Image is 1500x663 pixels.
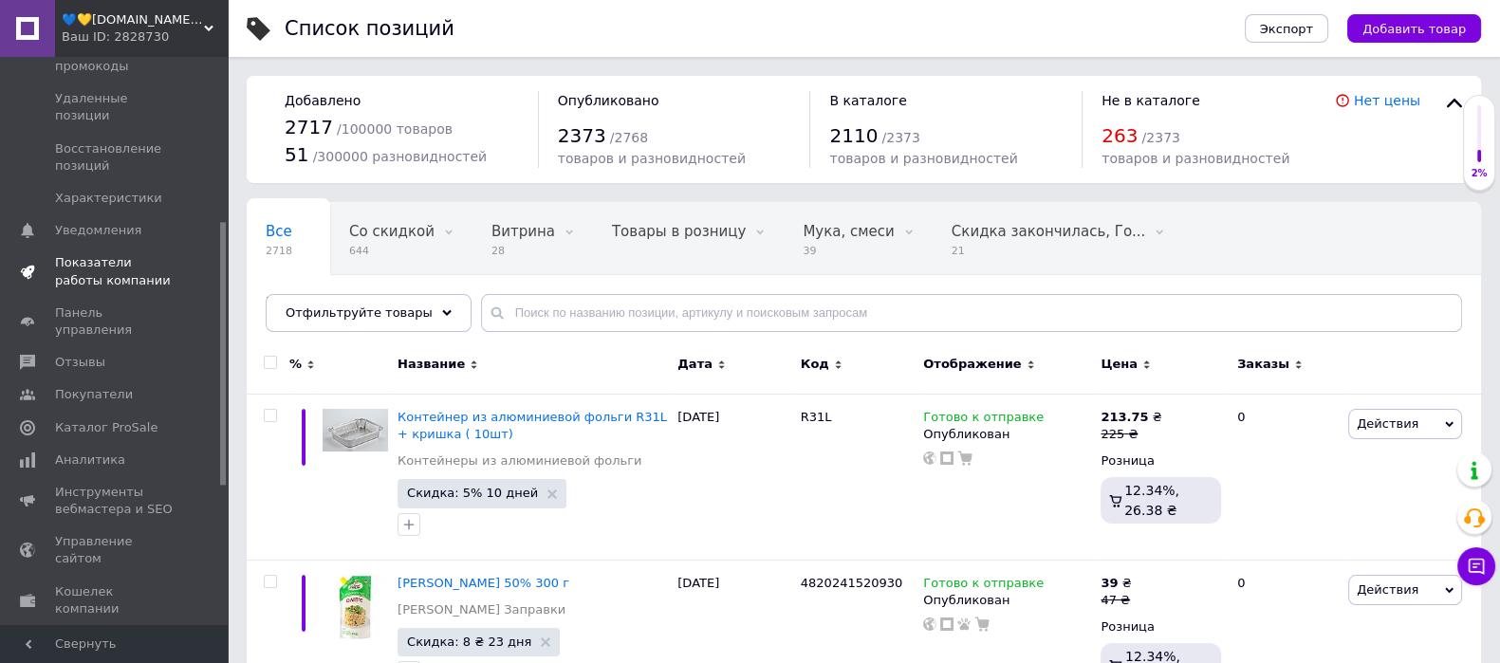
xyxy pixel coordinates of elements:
[55,451,125,469] span: Аналитика
[1357,582,1418,597] span: Действия
[1101,575,1131,592] div: ₴
[923,576,1044,596] span: Готово к отправке
[398,601,565,618] a: [PERSON_NAME] Заправки
[1464,167,1494,180] div: 2%
[266,223,292,240] span: Все
[55,354,105,371] span: Отзывы
[55,254,176,288] span: Показатели работы компании
[1124,483,1179,517] span: 12.34%, 26.38 ₴
[55,304,176,339] span: Панель управления
[55,90,176,124] span: Удаленные позиции
[491,244,555,258] span: 28
[829,124,878,147] span: 2110
[803,223,894,240] span: Мука, смеси
[55,419,157,436] span: Каталог ProSale
[1141,130,1179,145] span: / 2373
[398,356,465,373] span: Название
[285,116,333,138] span: 2717
[323,409,388,451] img: Контейнер из алюминиевой фольги R31L + кришка ( 10шт)
[933,203,1184,275] div: Скидка закончилась, Готово к отправке
[829,93,906,108] span: В каталоге
[558,151,746,166] span: товаров и разновидностей
[923,426,1091,443] div: Опубликован
[337,121,453,137] span: / 100000 товаров
[55,222,141,239] span: Уведомления
[952,223,1146,240] span: Скидка закончилась, Го...
[266,244,292,258] span: 2718
[266,295,384,312] span: [PERSON_NAME]
[286,305,433,320] span: Отфильтруйте товары
[1347,14,1481,43] button: Добавить товар
[1101,452,1221,470] div: Розница
[558,124,606,147] span: 2373
[1101,410,1148,424] b: 213.75
[801,410,832,424] span: R31L
[558,93,659,108] span: Опубликовано
[55,190,162,207] span: Характеристики
[612,223,746,240] span: Товары в розницу
[55,533,176,567] span: Управление сайтом
[1101,576,1118,590] b: 39
[323,575,388,640] img: Майонез Кухар Рішельє Олів'є 50% 300 г
[349,223,435,240] span: Со скидкой
[62,28,228,46] div: Ваш ID: 2828730
[923,356,1021,373] span: Отображение
[1357,416,1418,431] span: Действия
[491,223,555,240] span: Витрина
[1237,356,1289,373] span: Заказы
[803,244,894,258] span: 39
[289,356,302,373] span: %
[398,576,569,590] a: [PERSON_NAME] 50% 300 г
[801,356,829,373] span: Код
[313,149,488,164] span: / 300000 разновидностей
[1101,618,1221,635] div: Розница
[1102,93,1200,108] span: Не в каталоге
[1354,93,1420,108] a: Нет цены
[407,635,531,648] span: Скидка: 8 ₴ 23 дня
[1101,356,1138,373] span: Цена
[1101,592,1131,609] div: 47 ₴
[1362,22,1466,36] span: Добавить товар
[55,386,133,403] span: Покупатели
[801,576,903,590] span: 4820241520930
[1457,547,1495,585] button: Чат с покупателем
[952,244,1146,258] span: 21
[677,356,713,373] span: Дата
[398,410,667,441] a: Контейнер из алюминиевой фольги R31L + кришка ( 10шт)
[1226,394,1343,560] div: 0
[285,143,308,166] span: 51
[349,244,435,258] span: 644
[407,487,538,499] span: Скидка: 5% 10 дней
[1102,124,1138,147] span: 263
[398,452,641,470] a: Контейнеры из алюминиевой фольги
[923,592,1091,609] div: Опубликован
[55,41,176,75] span: Акции и промокоды
[62,11,204,28] span: 💙💛𝐇𝐎𝐙𝐎𝐏𝐓.Com.Ua
[55,140,176,175] span: Восстановление позиций
[829,151,1017,166] span: товаров и разновидностей
[1101,409,1161,426] div: ₴
[55,484,176,518] span: Инструменты вебмастера и SEO
[285,19,454,39] div: Список позиций
[1101,426,1161,443] div: 225 ₴
[55,583,176,617] span: Кошелек компании
[673,394,795,560] div: [DATE]
[1245,14,1328,43] button: Экспорт
[923,410,1044,430] span: Готово к отправке
[881,130,919,145] span: / 2373
[1102,151,1289,166] span: товаров и разновидностей
[610,130,648,145] span: / 2768
[285,93,361,108] span: Добавлено
[1260,22,1313,36] span: Экспорт
[481,294,1462,332] input: Поиск по названию позиции, артикулу и поисковым запросам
